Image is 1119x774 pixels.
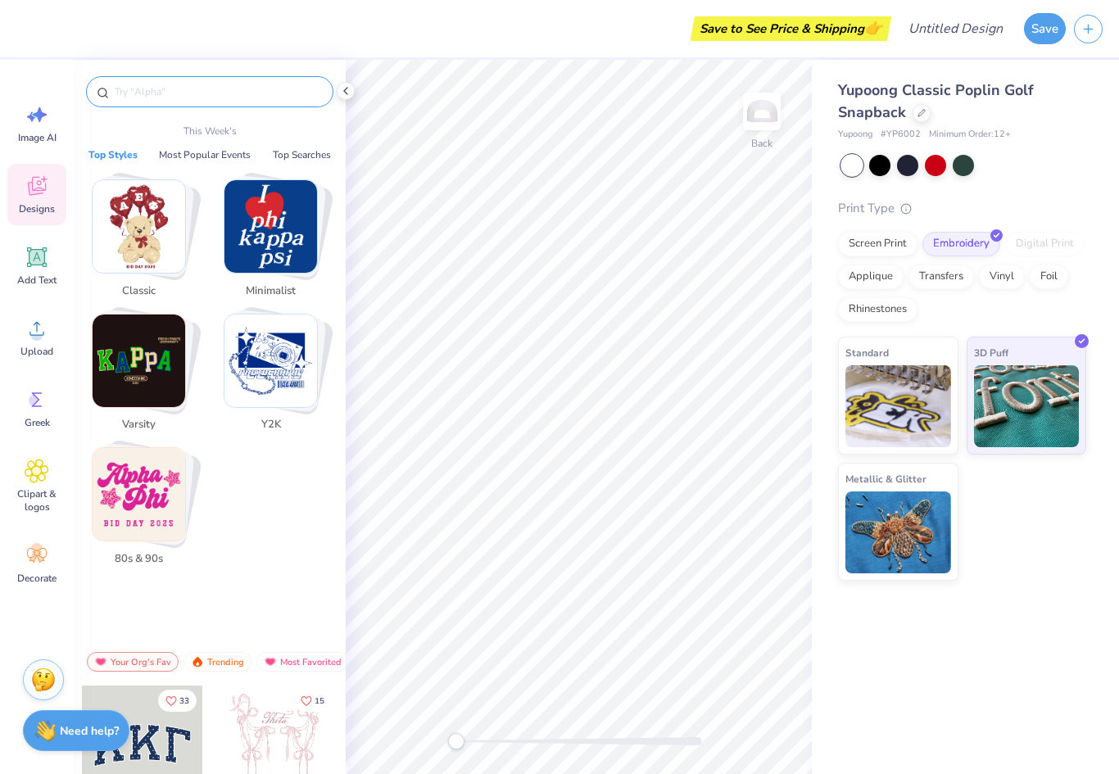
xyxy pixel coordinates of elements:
span: Standard [845,344,889,361]
button: Stack Card Button Minimalist [214,179,338,306]
div: Your Org's Fav [87,652,179,672]
button: Stack Card Button Y2K [214,314,338,440]
img: Back [745,95,778,128]
div: Accessibility label [448,733,464,749]
span: Clipart & logos [10,487,64,514]
div: Screen Print [838,232,917,256]
div: Trending [183,652,251,672]
img: most_fav.gif [264,656,277,668]
input: Untitled Design [895,12,1016,45]
button: Stack Card Button Classic [82,179,206,306]
div: Transfers [908,265,974,289]
button: Most Popular Events [154,147,256,163]
span: Metallic & Glitter [845,470,926,487]
span: # YP6002 [881,128,921,142]
span: Add Text [17,274,57,287]
strong: Need help? [60,723,119,739]
div: Vinyl [979,265,1025,289]
img: Classic [93,180,185,273]
span: Image AI [18,131,57,144]
input: Try "Alpha" [113,84,323,100]
span: Classic [112,283,165,300]
img: Varsity [93,315,185,407]
div: Embroidery [922,232,1000,256]
span: Minimalist [244,283,297,300]
span: 33 [179,697,189,705]
span: 3D Puff [974,344,1008,361]
div: Most Favorited [256,652,349,672]
button: Top Styles [84,147,143,163]
button: Like [293,690,332,712]
span: Yupoong Classic Poplin Golf Snapback [838,80,1034,122]
div: Print Type [838,199,1086,218]
div: Save to See Price & Shipping [695,16,887,41]
img: Standard [845,365,951,447]
div: Foil [1030,265,1068,289]
button: Stack Card Button Varsity [82,314,206,440]
button: Save [1024,13,1066,44]
span: Upload [20,345,53,358]
img: 3D Puff [974,365,1080,447]
img: trending.gif [191,656,204,668]
div: Back [751,136,772,151]
button: Like [158,690,197,712]
p: This Week's [183,124,237,138]
span: Designs [19,202,55,215]
button: Stack Card Button 80s & 90s [82,447,206,573]
span: Greek [25,416,50,429]
span: Yupoong [838,128,872,142]
button: Top Searches [268,147,336,163]
span: Varsity [112,417,165,433]
span: Y2K [244,417,297,433]
img: 80s & 90s [93,448,185,541]
img: most_fav.gif [94,656,107,668]
div: Rhinestones [838,297,917,322]
img: Y2K [224,315,317,407]
img: Minimalist [224,180,317,273]
span: Decorate [17,572,57,585]
div: Applique [838,265,904,289]
span: 80s & 90s [112,551,165,568]
div: Digital Print [1005,232,1085,256]
span: 👉 [864,18,882,38]
img: Metallic & Glitter [845,491,951,573]
span: Minimum Order: 12 + [929,128,1011,142]
span: 15 [315,697,324,705]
